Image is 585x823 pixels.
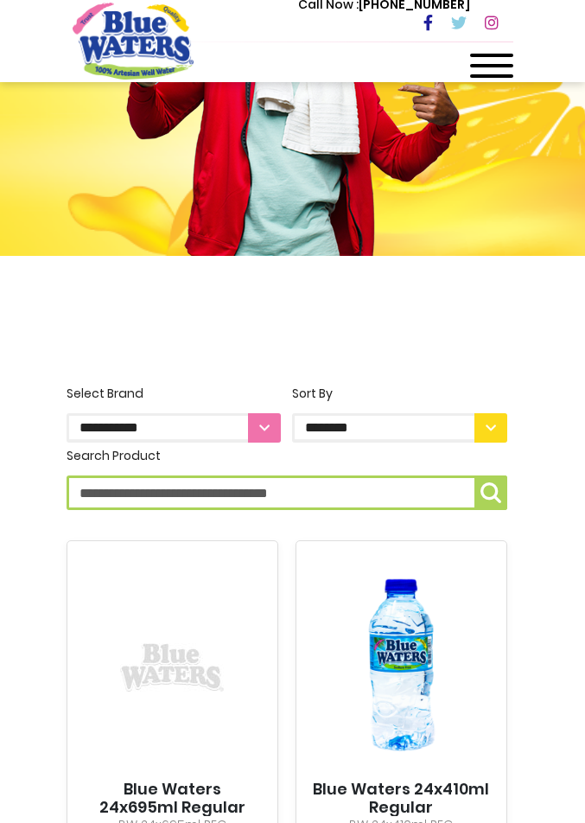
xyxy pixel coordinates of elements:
a: Blue Waters 24x695ml Regular [83,556,262,780]
select: Sort By [292,413,507,443]
img: Blue Waters 24x410ml Regular [312,556,491,780]
a: Blue Waters 24x695ml Regular [83,780,262,817]
select: Select Brand [67,413,282,443]
a: store logo [73,3,194,79]
label: Search Product [67,447,507,510]
div: Sort By [292,385,507,403]
a: Blue Waters 24x410ml Regular [312,780,491,817]
label: Select Brand [67,385,282,443]
button: Search Product [474,475,507,510]
input: Search Product [67,475,507,510]
img: Blue Waters 24x695ml Regular [86,581,258,754]
img: search-icon.png [480,482,501,503]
